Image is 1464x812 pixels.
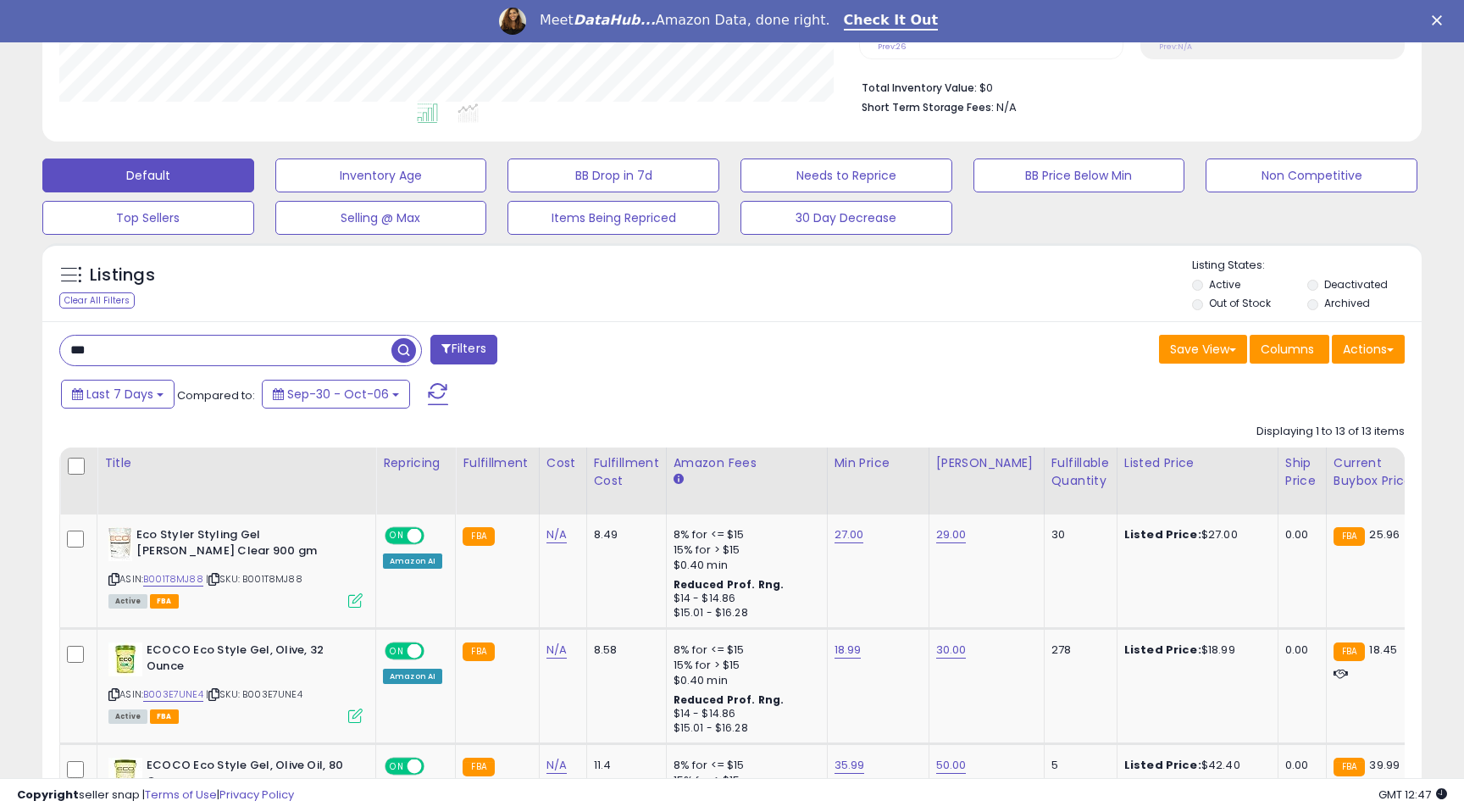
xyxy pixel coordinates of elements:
small: Prev: N/A [1159,42,1192,52]
button: Actions [1332,335,1405,364]
button: BB Price Below Min [973,159,1185,192]
button: Columns [1250,335,1329,364]
div: Close [1432,15,1449,25]
label: Deactivated [1324,277,1388,292]
i: DataHub... [574,12,656,28]
span: Last 7 Days [86,386,153,403]
label: Archived [1324,296,1370,310]
div: 8.58 [594,642,653,658]
div: Amazon AI [383,553,442,569]
b: Listed Price: [1124,757,1201,773]
a: B003E7UNE4 [143,687,203,702]
div: Ship Price [1285,454,1319,490]
div: 11.4 [594,758,653,773]
span: 25.96 [1369,526,1400,542]
small: FBA [1334,758,1365,776]
span: Compared to: [177,387,255,403]
div: Fulfillment Cost [594,454,659,490]
div: $15.01 - $16.28 [674,721,814,736]
label: Out of Stock [1209,296,1271,310]
button: Items Being Repriced [507,201,719,235]
b: Reduced Prof. Rng. [674,577,785,592]
small: FBA [463,527,494,546]
span: | SKU: B003E7UNE4 [206,687,302,701]
div: Title [104,454,369,472]
span: N/A [996,99,1017,115]
div: ASIN: [108,642,363,721]
small: FBA [1334,642,1365,661]
div: $18.99 [1124,642,1265,658]
span: 2025-10-14 12:47 GMT [1378,787,1447,803]
small: FBA [463,642,494,661]
b: Total Inventory Value: [862,81,977,95]
button: Last 7 Days [61,380,175,409]
div: 0.00 [1285,642,1313,658]
button: Sep-30 - Oct-06 [262,380,410,409]
div: $14 - $14.86 [674,707,814,721]
small: Amazon Fees. [674,472,684,487]
div: Displaying 1 to 13 of 13 items [1256,424,1405,440]
strong: Copyright [17,787,79,803]
div: 0.00 [1285,758,1313,773]
span: All listings currently available for purchase on Amazon [108,594,147,609]
a: N/A [546,642,567,659]
div: Amazon Fees [674,454,820,472]
a: 18.99 [835,642,862,659]
button: Filters [430,335,496,364]
div: Meet Amazon Data, done right. [540,12,830,29]
div: $0.40 min [674,673,814,688]
b: Short Term Storage Fees: [862,100,994,114]
div: $14 - $14.86 [674,592,814,606]
button: Selling @ Max [275,201,487,235]
div: Amazon AI [383,669,442,684]
div: [PERSON_NAME] [936,454,1037,472]
h5: Listings [90,264,155,287]
div: Clear All Filters [59,292,135,309]
div: ASIN: [108,527,363,606]
span: 18.45 [1369,642,1397,658]
small: FBA [463,758,494,776]
div: Repricing [383,454,448,472]
b: ECOCO Eco Style Gel, Olive Oil, 80 Ounce [147,758,352,793]
span: Columns [1261,341,1314,358]
button: Inventory Age [275,159,487,192]
span: ON [386,529,408,543]
span: OFF [422,644,449,659]
label: Active [1209,277,1240,292]
a: Privacy Policy [219,787,294,803]
div: 30 [1051,527,1104,542]
div: 8.49 [594,527,653,542]
div: Fulfillable Quantity [1051,454,1110,490]
span: OFF [422,529,449,543]
span: FBA [150,594,179,609]
div: Listed Price [1124,454,1271,472]
img: Profile image for Georgie [499,8,526,35]
img: 51QRM+6jt2L._SL40_.jpg [108,527,132,561]
b: Listed Price: [1124,526,1201,542]
a: 50.00 [936,757,967,774]
div: 8% for <= $15 [674,758,814,773]
button: 30 Day Decrease [740,201,952,235]
a: 35.99 [835,757,865,774]
div: $42.40 [1124,758,1265,773]
b: Eco Styler Styling Gel [PERSON_NAME] Clear 900 gm [136,527,342,563]
img: 41kxcn5WaqL._SL40_.jpg [108,642,142,676]
div: Cost [546,454,579,472]
b: ECOCO Eco Style Gel, Olive, 32 Ounce [147,642,352,678]
div: 8% for <= $15 [674,642,814,658]
a: B001T8MJ88 [143,572,203,587]
div: 278 [1051,642,1104,658]
b: Reduced Prof. Rng. [674,692,785,707]
div: $27.00 [1124,527,1265,542]
span: ON [386,644,408,659]
span: 39.99 [1369,757,1400,773]
div: Fulfillment [463,454,531,472]
b: Listed Price: [1124,642,1201,658]
small: FBA [1334,527,1365,546]
a: Check It Out [844,12,939,31]
button: Top Sellers [42,201,254,235]
div: seller snap | | [17,787,294,804]
p: Listing States: [1192,258,1421,274]
div: Current Buybox Price [1334,454,1421,490]
a: 30.00 [936,642,967,659]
